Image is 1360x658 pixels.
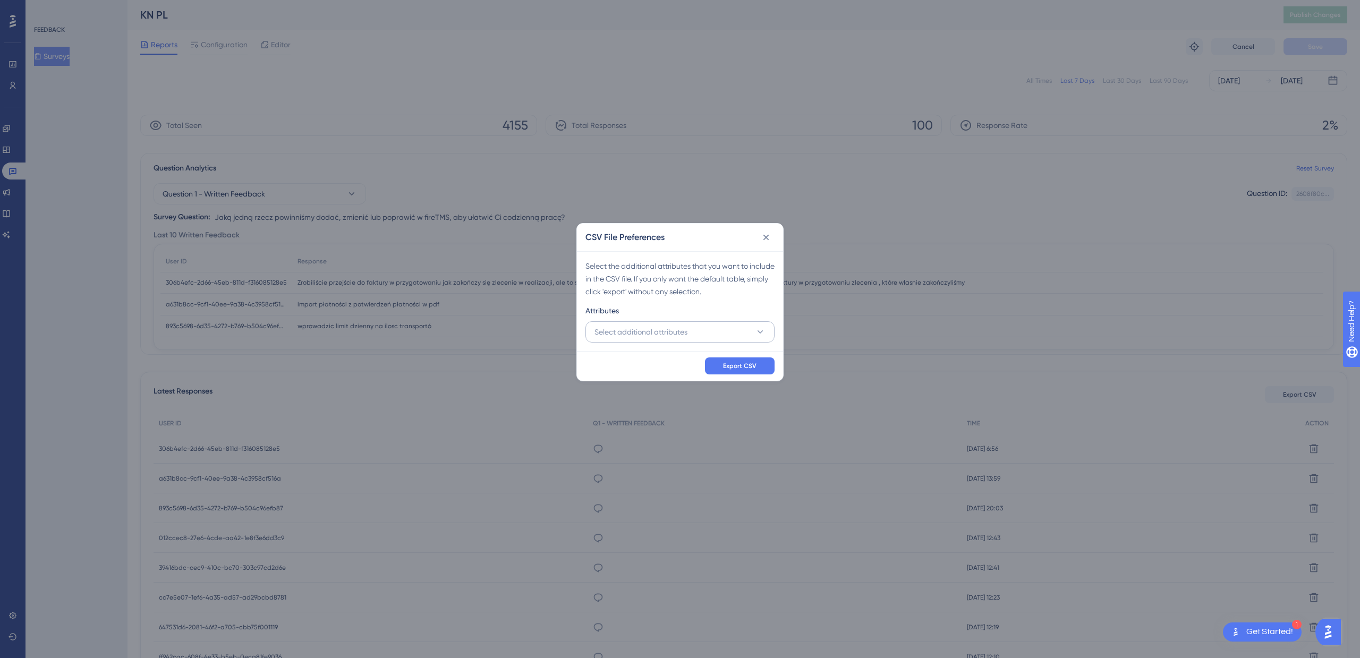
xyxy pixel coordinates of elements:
[585,260,775,298] div: Select the additional attributes that you want to include in the CSV file. If you only want the d...
[1229,626,1242,638] img: launcher-image-alternative-text
[585,304,619,317] span: Attributes
[585,231,665,244] h2: CSV File Preferences
[25,3,66,15] span: Need Help?
[594,326,687,338] span: Select additional attributes
[1223,622,1302,642] div: Open Get Started! checklist, remaining modules: 1
[723,362,756,370] span: Export CSV
[1315,616,1347,648] iframe: UserGuiding AI Assistant Launcher
[1292,620,1302,629] div: 1
[1246,626,1293,638] div: Get Started!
